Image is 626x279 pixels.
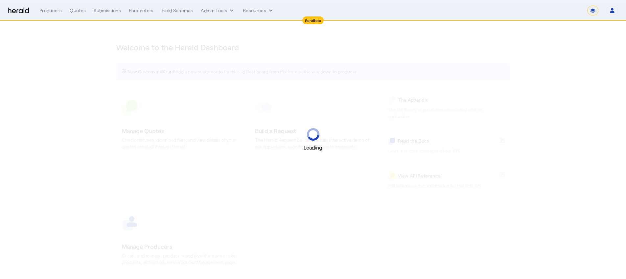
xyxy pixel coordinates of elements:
div: Producers [39,7,62,14]
div: Sandbox [302,16,324,24]
img: Herald Logo [8,8,29,14]
div: Field Schemas [162,7,193,14]
button: internal dropdown menu [201,7,235,14]
button: Resources dropdown menu [243,7,274,14]
div: Quotes [70,7,86,14]
div: Parameters [129,7,154,14]
div: Submissions [94,7,121,14]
